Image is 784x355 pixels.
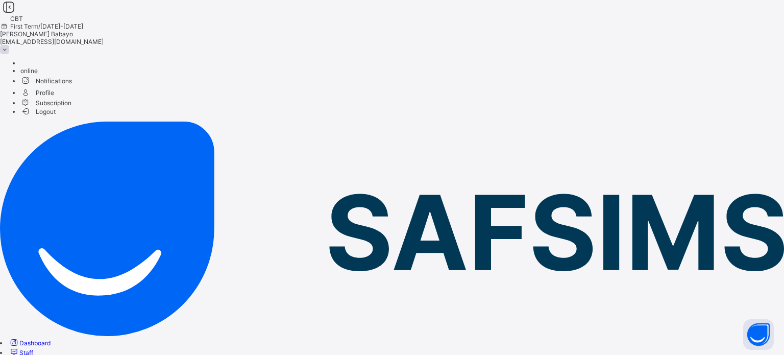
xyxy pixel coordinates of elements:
[743,319,774,350] button: Open asap
[19,339,51,347] span: Dashboard
[20,75,784,86] span: Notifications
[20,75,784,86] li: dropdown-list-item-text-3
[20,67,38,75] span: online
[20,86,784,98] li: dropdown-list-item-text-4
[20,59,784,67] li: dropdown-list-item-null-0
[20,99,71,107] span: Subscription
[20,106,56,117] span: Logout
[20,107,784,115] li: dropdown-list-item-buttom-7
[9,339,51,347] a: Dashboard
[20,86,784,98] span: Profile
[10,15,23,22] span: CBT
[20,98,784,107] li: dropdown-list-item-null-6
[20,67,784,75] li: dropdown-list-item-null-2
